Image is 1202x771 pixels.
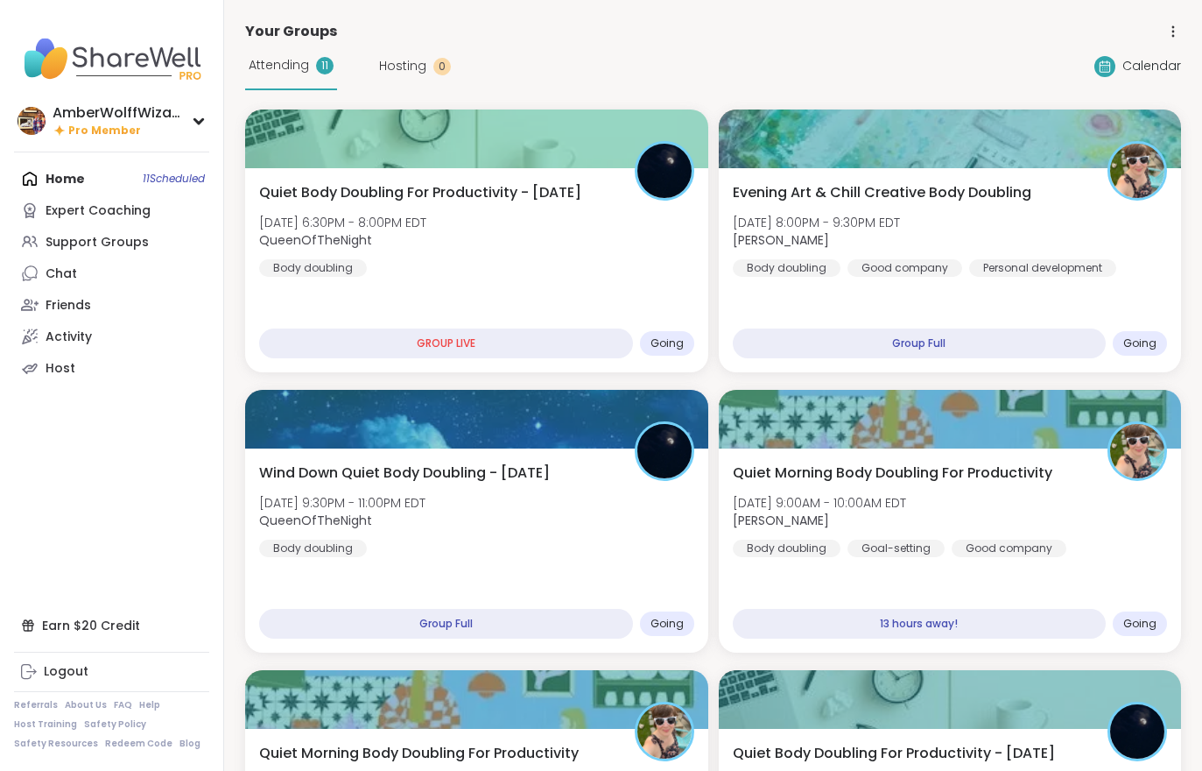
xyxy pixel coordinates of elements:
span: Evening Art & Chill Creative Body Doubling [733,182,1031,203]
span: [DATE] 9:00AM - 10:00AM EDT [733,494,906,512]
a: About Us [65,699,107,711]
div: Host [46,360,75,378]
a: Redeem Code [105,738,172,750]
div: 13 hours away! [733,609,1107,639]
div: AmberWolffWizard [53,103,184,123]
a: Safety Policy [84,718,146,731]
div: Goal-setting [847,540,945,557]
a: Activity [14,321,209,352]
div: Body doubling [259,259,367,277]
span: [DATE] 9:30PM - 11:00PM EDT [259,494,425,512]
div: Earn $20 Credit [14,610,209,641]
a: Logout [14,656,209,688]
span: Going [1123,336,1156,350]
b: QueenOfTheNight [259,231,372,249]
span: Quiet Body Doubling For Productivity - [DATE] [259,182,581,203]
a: Friends [14,289,209,321]
a: Expert Coaching [14,195,209,226]
span: Wind Down Quiet Body Doubling - [DATE] [259,463,550,484]
span: Quiet Morning Body Doubling For Productivity [259,743,579,764]
span: Quiet Morning Body Doubling For Productivity [733,463,1052,484]
span: Going [650,617,684,631]
span: [DATE] 6:30PM - 8:00PM EDT [259,214,426,231]
a: Host [14,352,209,384]
div: Body doubling [733,540,840,557]
div: Personal development [969,259,1116,277]
div: Good company [847,259,962,277]
div: Group Full [259,609,633,639]
span: Going [1123,617,1156,631]
a: Safety Resources [14,738,98,750]
img: QueenOfTheNight [637,424,692,478]
span: Calendar [1122,57,1181,75]
span: Going [650,336,684,350]
div: 0 [433,58,451,75]
div: Activity [46,329,92,346]
a: Host Training [14,718,77,731]
b: [PERSON_NAME] [733,231,829,249]
span: Pro Member [68,124,141,138]
img: QueenOfTheNight [637,144,692,198]
b: QueenOfTheNight [259,512,372,529]
span: Attending [249,56,309,74]
div: Chat [46,265,77,283]
a: Support Groups [14,226,209,258]
span: [DATE] 8:00PM - 9:30PM EDT [733,214,900,231]
img: Adrienne_QueenOfTheDawn [1110,424,1164,478]
span: Your Groups [245,21,337,42]
div: Friends [46,297,91,315]
b: [PERSON_NAME] [733,512,829,529]
a: Chat [14,258,209,289]
div: Good company [952,540,1066,557]
a: FAQ [114,699,132,711]
div: Expert Coaching [46,202,151,220]
a: Help [139,699,160,711]
img: Adrienne_QueenOfTheDawn [637,704,692,759]
div: Support Groups [46,234,149,251]
a: Blog [179,738,200,750]
div: Logout [44,663,88,681]
div: Body doubling [259,540,367,557]
img: QueenOfTheNight [1110,704,1164,759]
img: ShareWell Nav Logo [14,28,209,89]
a: Referrals [14,699,58,711]
div: GROUP LIVE [259,329,633,358]
div: 11 [316,57,334,74]
img: AmberWolffWizard [18,107,46,135]
span: Hosting [379,57,426,75]
span: Quiet Body Doubling For Productivity - [DATE] [733,743,1055,764]
img: Adrienne_QueenOfTheDawn [1110,144,1164,198]
div: Body doubling [733,259,840,277]
div: Group Full [733,329,1107,358]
